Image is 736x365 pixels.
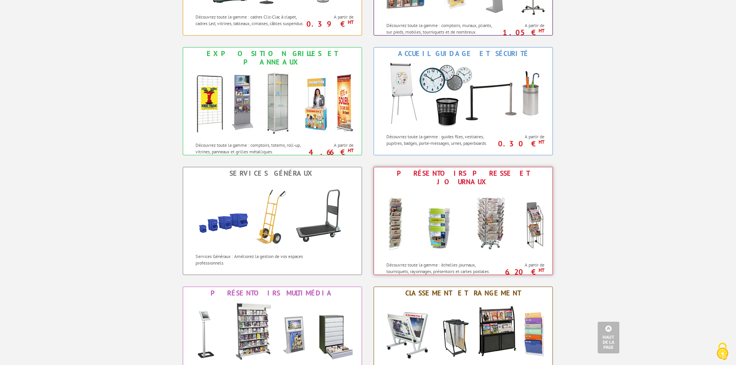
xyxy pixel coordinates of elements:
sup: HT [539,27,544,34]
p: Découvrez toute la gamme : comptoirs, muraux, pliants, sur pieds, mobiles, tourniquets et de nomb... [386,22,496,42]
span: A partir de [499,22,545,29]
span: A partir de [499,134,545,140]
span: A partir de [499,262,545,268]
a: Accueil Guidage et Sécurité Accueil Guidage et Sécurité Découvrez toute la gamme : guides files, ... [374,47,553,155]
sup: HT [348,147,354,154]
p: Découvrez toute la gamme : comptoirs, totems, roll-up, vitrines, panneaux et grilles métalliques. [195,142,306,155]
a: Services Généraux Services Généraux Services Généraux : Améliorez la gestion de vos espaces profe... [183,167,362,275]
p: 0.39 € [304,22,354,26]
a: Haut de la page [598,322,619,353]
p: 0.30 € [495,141,545,146]
div: Services Généraux [185,169,360,178]
img: Présentoirs Presse et Journaux [378,188,548,258]
img: Exposition Grilles et Panneaux [187,68,357,138]
p: Découvrez toute la gamme : cadres Clic-Clac à clapet, cadres Led, vitrines, tableaux, cimaises, c... [195,14,306,27]
img: Accueil Guidage et Sécurité [378,60,548,129]
span: A partir de [308,142,354,148]
p: 4.66 € [304,150,354,154]
sup: HT [348,19,354,25]
sup: HT [539,267,544,273]
p: 6.20 € [495,270,545,274]
button: Cookies (fenêtre modale) [709,339,736,365]
p: Services Généraux : Améliorez la gestion de vos espaces professionnels. [195,253,306,266]
a: Présentoirs Presse et Journaux Présentoirs Presse et Journaux Découvrez toute la gamme : échelles... [374,167,553,275]
a: Exposition Grilles et Panneaux Exposition Grilles et Panneaux Découvrez toute la gamme : comptoir... [183,47,362,155]
img: Services Généraux [187,180,357,249]
div: Présentoirs Presse et Journaux [376,169,551,186]
p: 1.05 € [495,30,545,35]
div: Exposition Grilles et Panneaux [185,49,360,66]
img: Cookies (fenêtre modale) [713,342,732,361]
div: Classement et Rangement [376,289,551,297]
p: Découvrez toute la gamme : échelles journaux, tourniquets, rayonnages, présentoirs et cartes post... [386,261,496,275]
span: A partir de [308,14,354,20]
p: Découvrez toute la gamme : guides files, vestiaires, pupitres, badges, porte-messages, urnes, pap... [386,133,496,146]
sup: HT [539,139,544,145]
div: Accueil Guidage et Sécurité [376,49,551,58]
div: Présentoirs Multimédia [185,289,360,297]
